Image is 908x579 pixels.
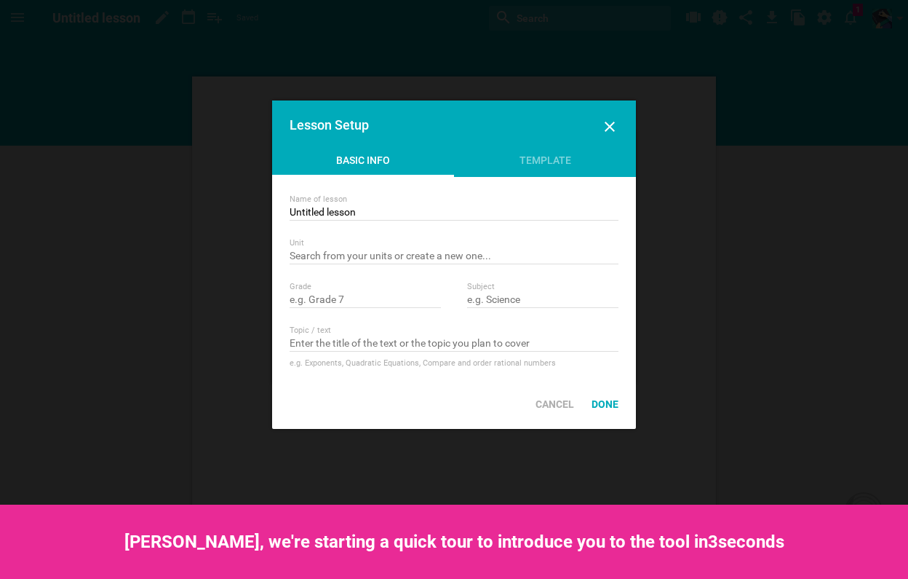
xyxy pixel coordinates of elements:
div: Cancel [527,388,583,420]
input: Search from your units or create a new one... [290,250,618,264]
input: e.g. Science [467,294,618,308]
input: Enter the title of the text or the topic you plan to cover [290,337,618,352]
div: Lesson Setup [290,118,586,133]
div: Subject [467,282,618,292]
div: Template [454,153,636,175]
div: e.g. Exponents, Quadratic Equations, Compare and order rational numbers [290,356,618,371]
div: Done [583,388,627,420]
span: seconds [718,532,784,552]
div: Grade [290,282,441,292]
div: Unit [290,238,618,248]
div: Topic / text [290,326,618,336]
span: 3 [708,532,718,552]
span: [PERSON_NAME], we're starting a quick tour to introduce you to the tool in [124,532,708,552]
div: Basic Info [272,153,454,177]
div: Name of lesson [290,194,618,205]
input: e.g. Grade 7 [290,294,441,308]
input: e.g. Properties of magnetic substances [290,206,618,221]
